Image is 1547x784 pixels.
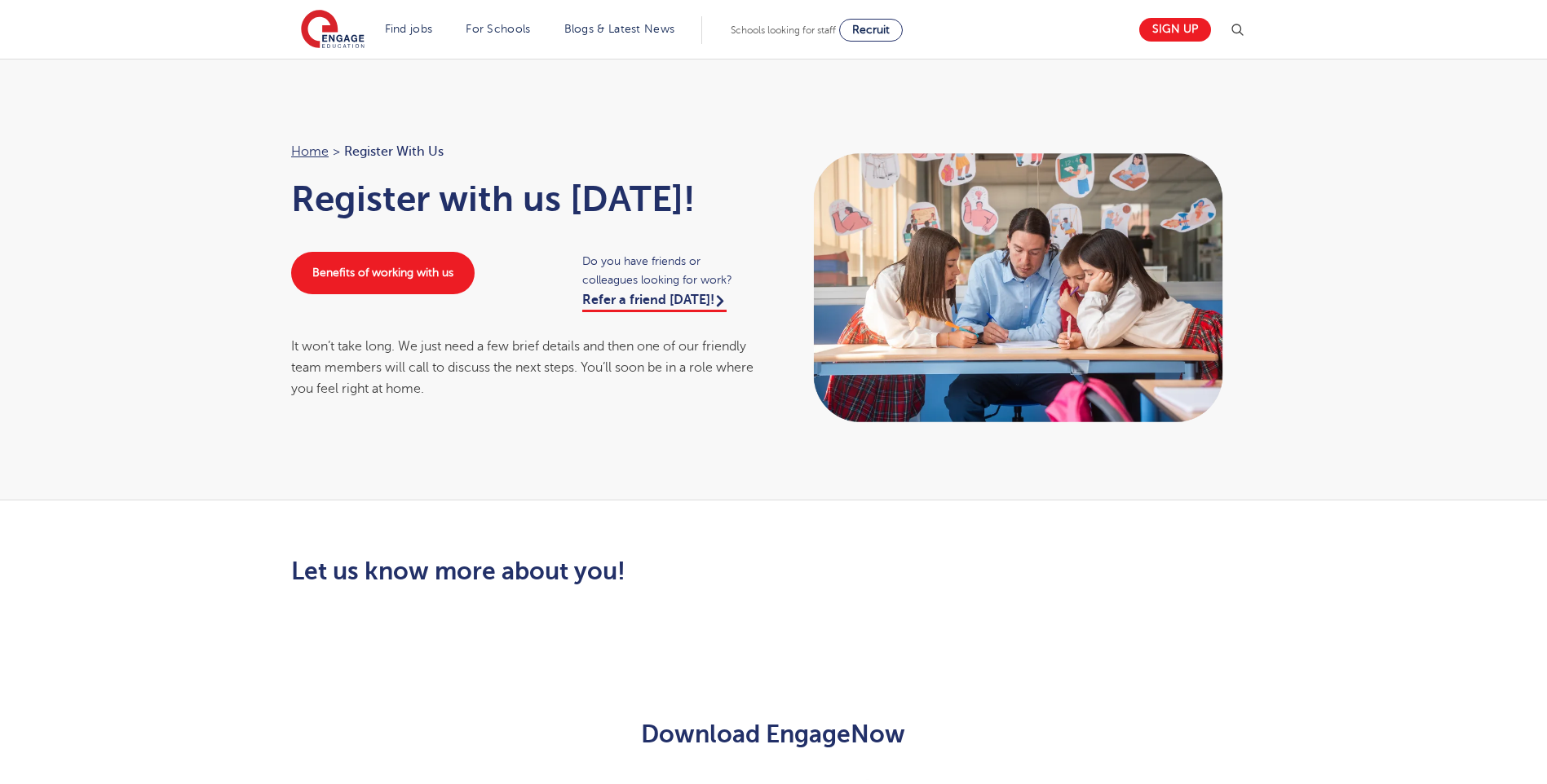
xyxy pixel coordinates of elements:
[466,23,530,35] a: For Schools
[291,336,758,400] div: It won’t take long. We just need a few brief details and then one of our friendly team members wi...
[731,24,836,36] span: Schools looking for staff
[344,141,444,162] span: Register with us
[373,720,1174,748] h2: Download EngageNow
[582,293,727,312] a: Refer a friend [DATE]!
[291,557,926,585] h2: Let us know more about you!
[291,141,758,162] nav: breadcrumb
[564,23,675,35] a: Blogs & Latest News
[333,144,340,159] span: >
[301,10,365,51] img: Engage Education
[839,19,903,42] a: Recruit
[582,252,758,289] span: Do you have friends or colleagues looking for work?
[1139,18,1211,42] a: Sign up
[291,252,475,294] a: Benefits of working with us
[291,178,758,219] h1: Register with us [DATE]!
[852,24,890,36] span: Recruit
[385,23,433,35] a: Find jobs
[291,144,329,159] a: Home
